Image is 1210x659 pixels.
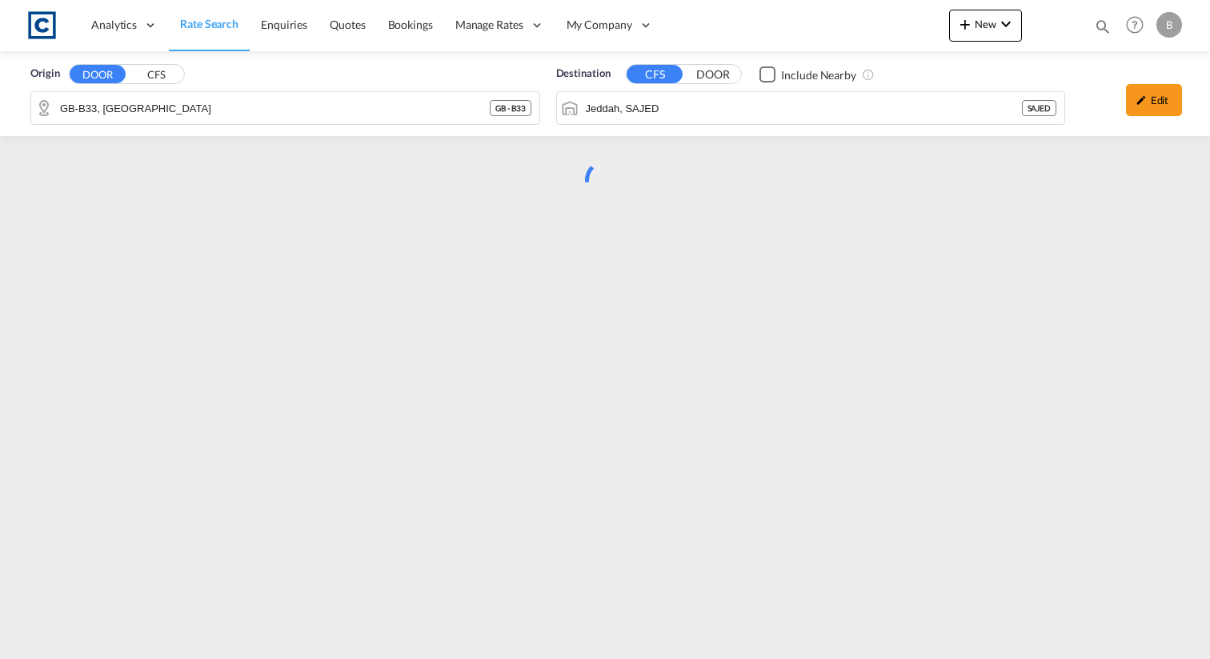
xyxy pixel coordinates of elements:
[996,14,1016,34] md-icon: icon-chevron-down
[261,18,307,31] span: Enquiries
[455,17,523,33] span: Manage Rates
[956,18,1016,30] span: New
[781,67,856,83] div: Include Nearby
[567,17,632,33] span: My Company
[949,10,1022,42] button: icon-plus 400-fgNewicon-chevron-down
[685,66,741,84] button: DOOR
[586,96,1022,120] input: Search by Port
[1121,11,1148,38] span: Help
[128,66,184,84] button: CFS
[330,18,365,31] span: Quotes
[180,17,238,30] span: Rate Search
[1156,12,1182,38] div: B
[1126,84,1182,116] div: icon-pencilEdit
[1121,11,1156,40] div: Help
[862,68,875,81] md-icon: Unchecked: Ignores neighbouring ports when fetching rates.Checked : Includes neighbouring ports w...
[30,66,59,82] span: Origin
[91,17,137,33] span: Analytics
[1022,100,1057,116] div: SAJED
[495,102,525,114] span: GB - B33
[1094,18,1112,42] div: icon-magnify
[1136,94,1147,106] md-icon: icon-pencil
[627,65,683,83] button: CFS
[1094,18,1112,35] md-icon: icon-magnify
[388,18,433,31] span: Bookings
[60,96,490,120] input: Search by Door
[956,14,975,34] md-icon: icon-plus 400-fg
[557,92,1065,124] md-input-container: Jeddah, SAJED
[24,7,60,43] img: 1fdb9190129311efbfaf67cbb4249bed.jpeg
[70,65,126,83] button: DOOR
[556,66,611,82] span: Destination
[759,66,856,82] md-checkbox: Checkbox No Ink
[31,92,539,124] md-input-container: GB-B33, Birmingham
